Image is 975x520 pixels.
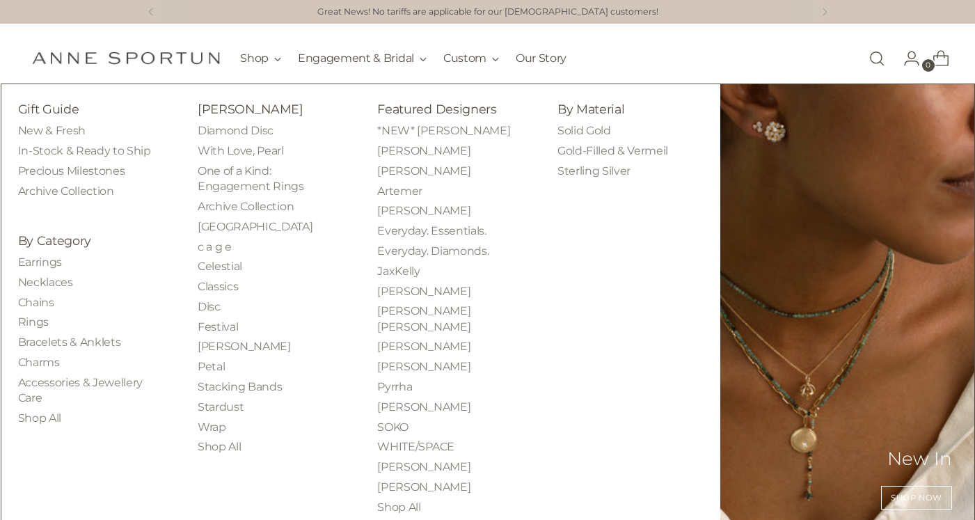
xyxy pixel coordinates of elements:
span: 0 [922,59,935,72]
a: Open cart modal [921,45,949,72]
button: Engagement & Bridal [298,43,427,74]
a: Great News! No tariffs are applicable for our [DEMOGRAPHIC_DATA] customers! [317,6,658,19]
button: Shop [240,43,281,74]
a: Go to the account page [892,45,920,72]
a: Our Story [516,43,566,74]
a: Anne Sportun Fine Jewellery [32,52,220,65]
button: Custom [443,43,499,74]
a: Open search modal [863,45,891,72]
